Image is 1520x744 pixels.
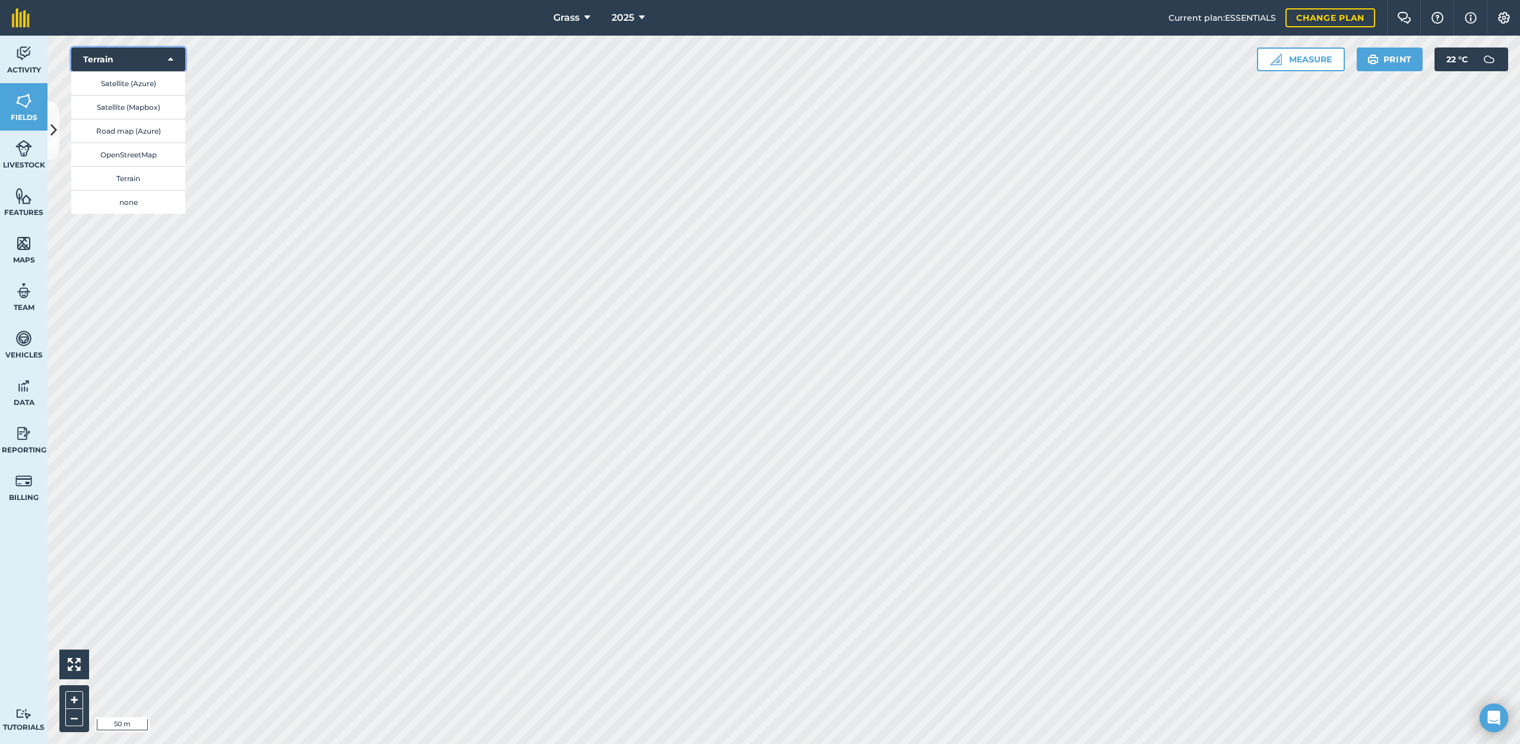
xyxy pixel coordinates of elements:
img: svg+xml;base64,PD94bWwgdmVyc2lvbj0iMS4wIiBlbmNvZGluZz0idXRmLTgiPz4KPCEtLSBHZW5lcmF0b3I6IEFkb2JlIE... [15,472,32,490]
img: svg+xml;base64,PHN2ZyB4bWxucz0iaHR0cDovL3d3dy53My5vcmcvMjAwMC9zdmciIHdpZHRoPSIxNyIgaGVpZ2h0PSIxNy... [1465,11,1477,25]
button: Road map (Azure) [71,119,185,143]
img: Ruler icon [1270,53,1282,65]
button: Satellite (Azure) [71,71,185,95]
img: fieldmargin Logo [12,8,30,27]
span: 2025 [612,11,634,25]
div: Open Intercom Messenger [1480,704,1508,732]
img: svg+xml;base64,PHN2ZyB4bWxucz0iaHR0cDovL3d3dy53My5vcmcvMjAwMC9zdmciIHdpZHRoPSI1NiIgaGVpZ2h0PSI2MC... [15,92,32,110]
span: Grass [553,11,579,25]
img: svg+xml;base64,PD94bWwgdmVyc2lvbj0iMS4wIiBlbmNvZGluZz0idXRmLTgiPz4KPCEtLSBHZW5lcmF0b3I6IEFkb2JlIE... [1477,48,1501,71]
span: Current plan : ESSENTIALS [1168,11,1276,24]
img: svg+xml;base64,PD94bWwgdmVyc2lvbj0iMS4wIiBlbmNvZGluZz0idXRmLTgiPz4KPCEtLSBHZW5lcmF0b3I6IEFkb2JlIE... [15,282,32,300]
img: svg+xml;base64,PD94bWwgdmVyc2lvbj0iMS4wIiBlbmNvZGluZz0idXRmLTgiPz4KPCEtLSBHZW5lcmF0b3I6IEFkb2JlIE... [15,377,32,395]
button: Satellite (Mapbox) [71,95,185,119]
button: – [65,709,83,726]
button: Print [1357,48,1423,71]
button: 22 °C [1434,48,1508,71]
span: 22 ° C [1446,48,1468,71]
button: Terrain [71,166,185,190]
button: Terrain [71,48,185,71]
img: svg+xml;base64,PD94bWwgdmVyc2lvbj0iMS4wIiBlbmNvZGluZz0idXRmLTgiPz4KPCEtLSBHZW5lcmF0b3I6IEFkb2JlIE... [15,140,32,157]
img: A cog icon [1497,12,1511,24]
img: Four arrows, one pointing top left, one top right, one bottom right and the last bottom left [68,658,81,671]
img: svg+xml;base64,PD94bWwgdmVyc2lvbj0iMS4wIiBlbmNvZGluZz0idXRmLTgiPz4KPCEtLSBHZW5lcmF0b3I6IEFkb2JlIE... [15,330,32,347]
img: svg+xml;base64,PD94bWwgdmVyc2lvbj0iMS4wIiBlbmNvZGluZz0idXRmLTgiPz4KPCEtLSBHZW5lcmF0b3I6IEFkb2JlIE... [15,708,32,720]
button: Measure [1257,48,1345,71]
button: + [65,691,83,709]
img: Two speech bubbles overlapping with the left bubble in the forefront [1397,12,1411,24]
img: A question mark icon [1430,12,1445,24]
button: OpenStreetMap [71,143,185,166]
img: svg+xml;base64,PD94bWwgdmVyc2lvbj0iMS4wIiBlbmNvZGluZz0idXRmLTgiPz4KPCEtLSBHZW5lcmF0b3I6IEFkb2JlIE... [15,45,32,62]
img: svg+xml;base64,PHN2ZyB4bWxucz0iaHR0cDovL3d3dy53My5vcmcvMjAwMC9zdmciIHdpZHRoPSI1NiIgaGVpZ2h0PSI2MC... [15,235,32,252]
img: svg+xml;base64,PHN2ZyB4bWxucz0iaHR0cDovL3d3dy53My5vcmcvMjAwMC9zdmciIHdpZHRoPSI1NiIgaGVpZ2h0PSI2MC... [15,187,32,205]
img: svg+xml;base64,PD94bWwgdmVyc2lvbj0iMS4wIiBlbmNvZGluZz0idXRmLTgiPz4KPCEtLSBHZW5lcmF0b3I6IEFkb2JlIE... [15,425,32,442]
a: Change plan [1285,8,1375,27]
button: none [71,190,185,214]
img: svg+xml;base64,PHN2ZyB4bWxucz0iaHR0cDovL3d3dy53My5vcmcvMjAwMC9zdmciIHdpZHRoPSIxOSIgaGVpZ2h0PSIyNC... [1367,52,1379,67]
